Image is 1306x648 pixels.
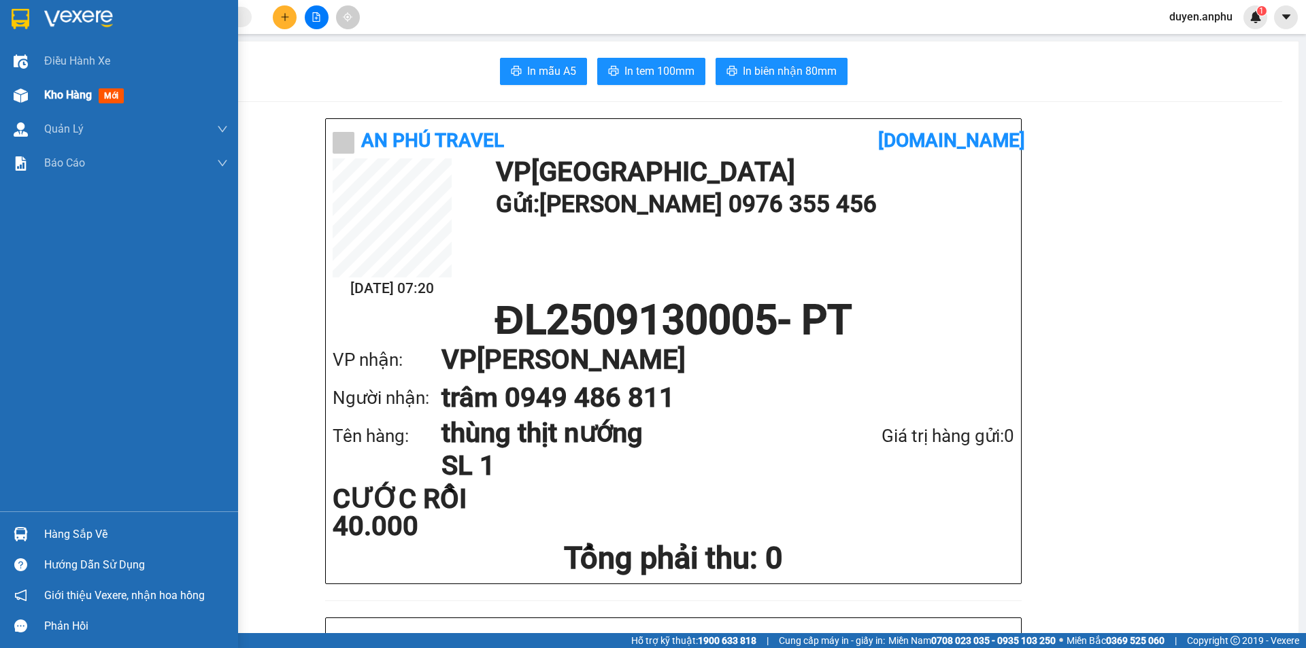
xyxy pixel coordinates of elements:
div: Tên hàng: [333,422,441,450]
span: Điều hành xe [44,52,110,69]
div: Hướng dẫn sử dụng [44,555,228,575]
span: plus [280,12,290,22]
b: An Phú Travel [361,129,504,152]
span: Cung cấp máy in - giấy in: [779,633,885,648]
h1: VP [PERSON_NAME] [441,341,987,379]
span: down [217,158,228,169]
h2: [DATE] 07:20 [333,277,452,300]
h1: thùng thịt nướng [441,417,809,449]
span: CƯỚC RỒI : [10,87,75,101]
img: icon-new-feature [1250,11,1262,23]
span: caret-down [1280,11,1292,23]
strong: 0708 023 035 - 0935 103 250 [931,635,1056,646]
img: warehouse-icon [14,88,28,103]
span: Hỗ trợ kỹ thuật: [631,633,756,648]
div: 0976355456 [12,58,150,78]
span: notification [14,589,27,602]
span: down [217,124,228,135]
img: warehouse-icon [14,54,28,69]
span: question-circle [14,558,27,571]
span: Quản Lý [44,120,84,137]
span: duyen.anphu [1158,8,1243,25]
button: printerIn tem 100mm [597,58,705,85]
img: solution-icon [14,156,28,171]
span: printer [511,65,522,78]
h1: SL 1 [441,449,809,482]
span: In biên nhận 80mm [743,63,837,80]
span: file-add [312,12,321,22]
span: aim [343,12,352,22]
h1: Gửi: [PERSON_NAME] 0976 355 456 [496,186,1007,223]
span: printer [608,65,619,78]
button: aim [336,5,360,29]
span: copyright [1230,636,1240,645]
button: printerIn mẫu A5 [500,58,587,85]
button: caret-down [1274,5,1298,29]
button: file-add [305,5,329,29]
span: Báo cáo [44,154,85,171]
button: plus [273,5,297,29]
span: Miền Nam [888,633,1056,648]
span: | [1175,633,1177,648]
button: printerIn biên nhận 80mm [716,58,848,85]
span: printer [726,65,737,78]
img: warehouse-icon [14,122,28,137]
strong: 1900 633 818 [698,635,756,646]
span: message [14,619,27,632]
div: trâm [159,42,269,58]
sup: 1 [1257,6,1267,16]
div: 40.000 [10,86,152,102]
span: Nhận: [159,12,192,26]
span: Kho hàng [44,88,92,101]
img: warehouse-icon [14,527,28,541]
div: Giá trị hàng gửi: 0 [809,422,1014,450]
div: Hàng sắp về [44,524,228,545]
span: In tem 100mm [624,63,694,80]
div: CƯỚC RỒI 40.000 [333,485,558,540]
span: 1 [1259,6,1264,16]
span: ⚪️ [1059,638,1063,643]
span: Giới thiệu Vexere, nhận hoa hồng [44,587,205,604]
span: Miền Bắc [1067,633,1165,648]
div: Người nhận: [333,384,441,412]
div: [GEOGRAPHIC_DATA] [12,12,150,42]
b: [DOMAIN_NAME] [878,129,1025,152]
div: [PERSON_NAME] [12,42,150,58]
div: 0949486811 [159,58,269,78]
h1: ĐL2509130005 - PT [333,300,1014,341]
span: | [767,633,769,648]
img: logo-vxr [12,9,29,29]
span: mới [99,88,124,103]
h1: Tổng phải thu: 0 [333,540,1014,577]
h1: trâm 0949 486 811 [441,379,987,417]
span: Gửi: [12,12,33,26]
strong: 0369 525 060 [1106,635,1165,646]
div: [PERSON_NAME] [159,12,269,42]
div: VP nhận: [333,346,441,374]
div: Phản hồi [44,616,228,636]
h1: VP [GEOGRAPHIC_DATA] [496,158,1007,186]
span: In mẫu A5 [527,63,576,80]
